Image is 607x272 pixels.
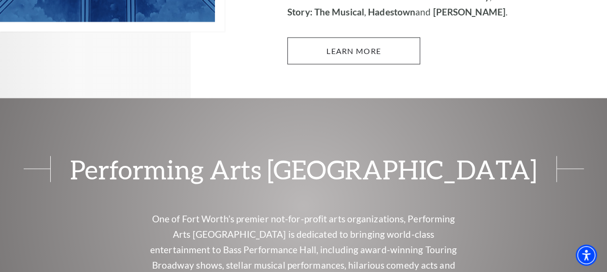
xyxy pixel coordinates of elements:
div: Accessibility Menu [576,245,597,266]
strong: Hadestown [368,6,415,17]
a: Learn More 2025-2026 Broadway at the Bass Season presented by PNC Bank [287,37,420,64]
strong: [PERSON_NAME] [433,6,505,17]
span: Performing Arts [GEOGRAPHIC_DATA] [50,156,557,182]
